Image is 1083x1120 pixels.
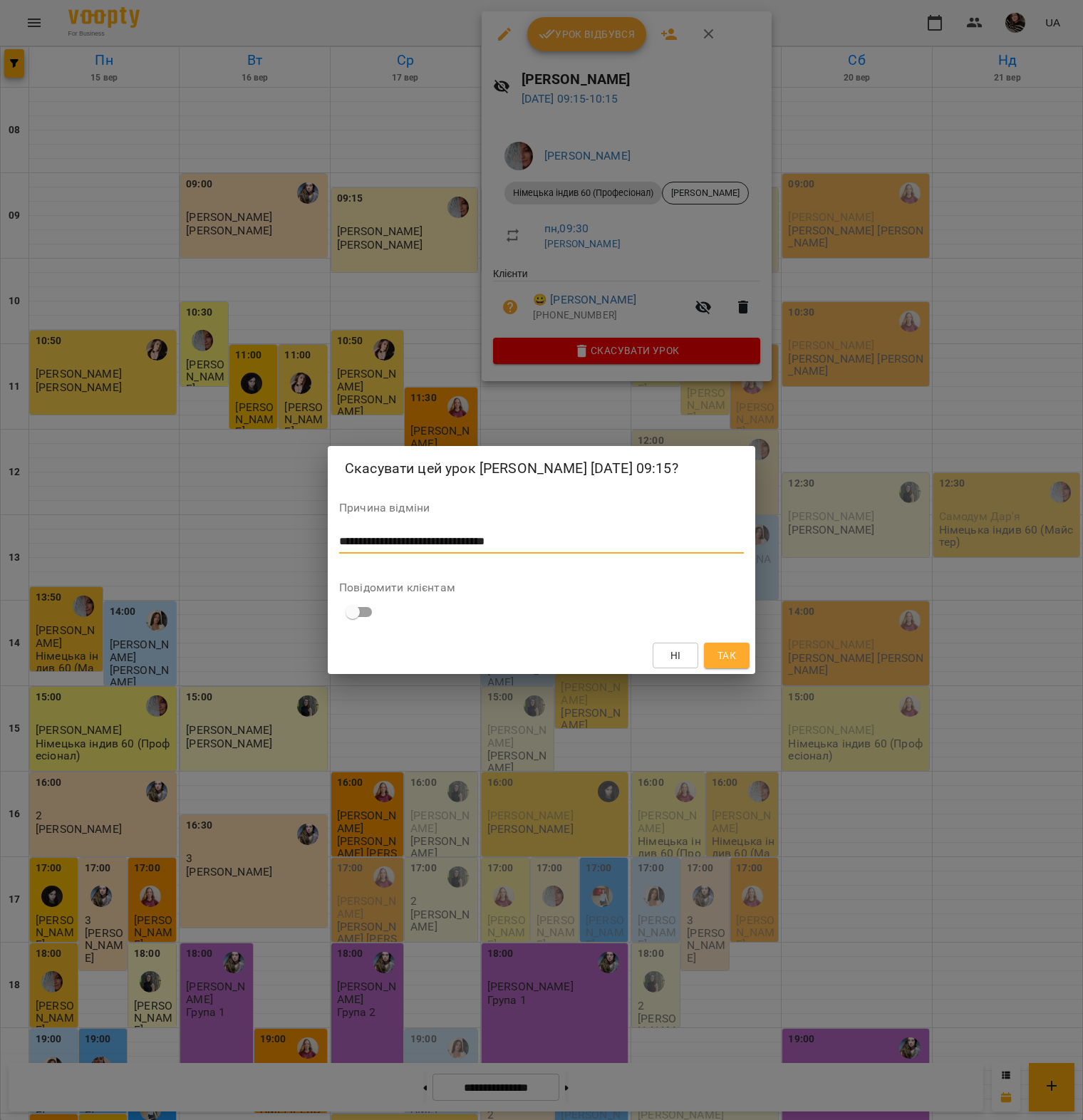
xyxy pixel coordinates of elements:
button: Так [704,643,750,668]
button: Ні [653,643,698,668]
span: Так [717,647,736,664]
span: Ні [670,647,681,664]
label: Причина відміни [339,502,744,514]
h2: Скасувати цей урок [PERSON_NAME] [DATE] 09:15? [345,457,738,479]
label: Повідомити клієнтам [339,582,744,593]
